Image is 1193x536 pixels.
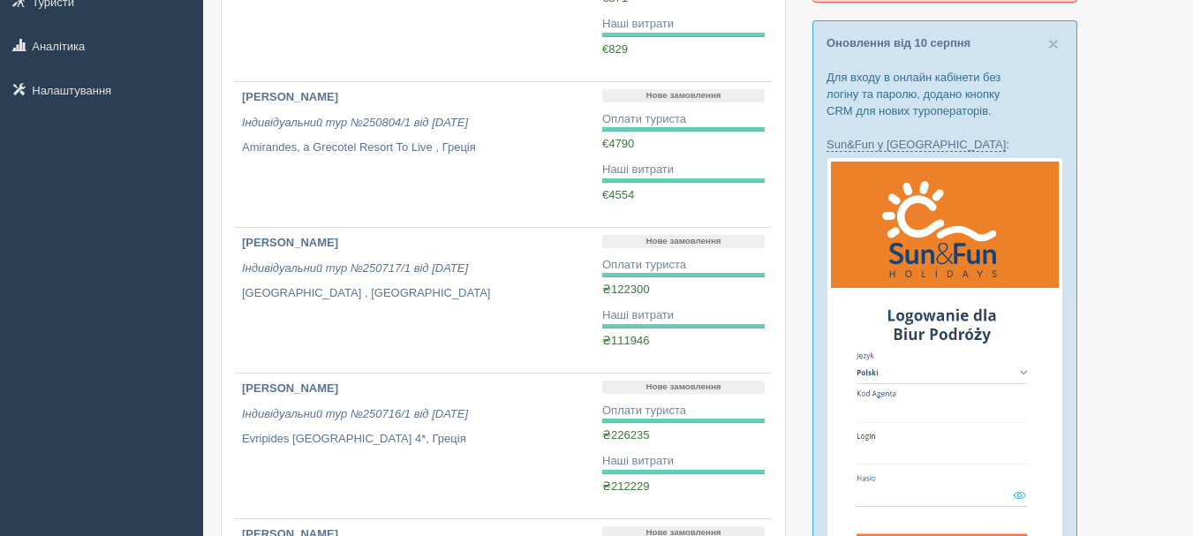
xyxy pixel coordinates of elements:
[242,261,468,275] i: Індивідуальний тур №250717/1 від [DATE]
[242,431,588,448] p: Evripides [GEOGRAPHIC_DATA] 4*, Греція
[602,42,628,56] span: €829
[602,257,765,274] div: Оплати туриста
[602,381,765,394] p: Нове замовлення
[602,188,634,201] span: €4554
[827,36,970,49] a: Оновлення від 10 серпня
[827,138,1006,152] a: Sun&Fun у [GEOGRAPHIC_DATA]
[242,285,588,302] p: [GEOGRAPHIC_DATA] , [GEOGRAPHIC_DATA]
[242,236,338,249] b: [PERSON_NAME]
[235,228,595,373] a: [PERSON_NAME] Індивідуальний тур №250717/1 від [DATE] [GEOGRAPHIC_DATA] , [GEOGRAPHIC_DATA]
[602,334,649,347] span: ₴111946
[602,283,649,296] span: ₴122300
[602,89,765,102] p: Нове замовлення
[602,137,634,150] span: €4790
[827,136,1063,153] p: :
[602,307,765,324] div: Наші витрати
[602,162,765,178] div: Наші витрати
[235,82,595,227] a: [PERSON_NAME] Індивідуальний тур №250804/1 від [DATE] Amirandes, a Grecotel Resort To Live , Греція
[602,235,765,248] p: Нове замовлення
[242,140,588,156] p: Amirandes, a Grecotel Resort To Live , Греція
[242,116,468,129] i: Індивідуальний тур №250804/1 від [DATE]
[242,407,468,420] i: Індивідуальний тур №250716/1 від [DATE]
[602,111,765,128] div: Оплати туриста
[602,453,765,470] div: Наші витрати
[242,381,338,395] b: [PERSON_NAME]
[1048,34,1059,54] span: ×
[1048,34,1059,53] button: Close
[235,374,595,518] a: [PERSON_NAME] Індивідуальний тур №250716/1 від [DATE] Evripides [GEOGRAPHIC_DATA] 4*, Греція
[602,428,649,442] span: ₴226235
[827,69,1063,119] p: Для входу в онлайн кабінети без логіну та паролю, додано кнопку CRM для нових туроператорів.
[602,16,765,33] div: Наші витрати
[602,403,765,419] div: Оплати туриста
[602,479,649,493] span: ₴212229
[242,90,338,103] b: [PERSON_NAME]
